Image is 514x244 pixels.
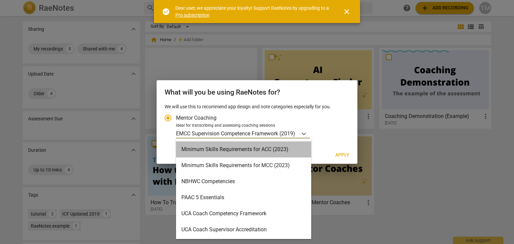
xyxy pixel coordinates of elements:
span: check_circle [162,8,170,16]
div: PAAC 5 Essentials [176,190,311,206]
p: EMCC Supervision Competence Framework (2019) [176,130,295,137]
span: Mentor Coaching [176,114,217,122]
input: Ideal for transcribing and assessing coaching sessionsEMCC Supervision Competence Framework (2019) [296,130,297,137]
span: close [343,8,351,16]
div: Minimum Skills Requirements for MCC (2023) [176,157,311,173]
h2: What will you be using RaeNotes for? [165,88,349,97]
div: Dear user, we appreciate your loyalty! Support RaeNotes by upgrading to a [175,5,331,18]
button: Apply [330,149,355,161]
div: UCA Coach Competency Framework [176,206,311,222]
p: We will use this to recommend app design and note categories especially for you. [165,103,349,110]
button: Close [339,4,355,20]
a: Pro subscription [175,12,209,18]
div: Ideal for transcribing and assessing coaching sessions [176,123,347,129]
div: NBHWC Competencies [176,173,311,190]
span: Apply [335,152,349,158]
div: Account type [165,110,349,138]
div: Minimum Skills Requirements for ACC (2023) [176,141,311,157]
div: UCA Coach Supervisor Accreditation [176,222,311,238]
